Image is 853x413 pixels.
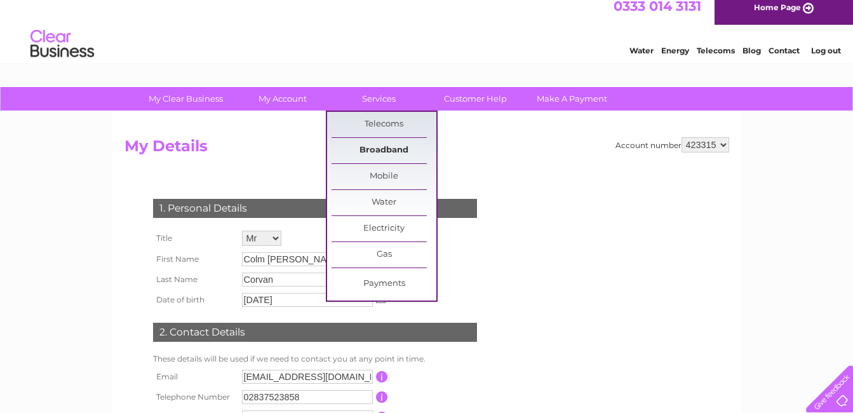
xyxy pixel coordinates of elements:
th: First Name [150,249,239,269]
a: Contact [769,54,800,64]
h2: My Details [124,137,729,161]
div: 2. Contact Details [153,323,477,342]
a: Broadband [332,138,436,163]
a: Water [332,190,436,215]
a: Services [326,87,431,111]
img: logo.png [30,33,95,72]
div: Clear Business is a trading name of Verastar Limited (registered in [GEOGRAPHIC_DATA] No. 3667643... [127,7,727,62]
a: Telecoms [332,112,436,137]
div: 1. Personal Details [153,199,477,218]
a: Telecoms [697,54,735,64]
a: Customer Help [423,87,528,111]
a: Blog [742,54,761,64]
a: Energy [661,54,689,64]
a: Mobile [332,164,436,189]
input: Information [376,371,388,383]
th: Last Name [150,269,239,290]
input: Information [376,391,388,403]
a: Make A Payment [520,87,624,111]
th: Email [150,367,239,387]
th: Telephone Number [150,387,239,407]
th: Date of birth [150,290,239,310]
a: My Account [230,87,335,111]
a: Electricity [332,216,436,241]
a: My Clear Business [133,87,238,111]
a: Gas [332,242,436,267]
div: Account number [615,137,729,152]
a: Water [629,54,654,64]
th: Title [150,227,239,249]
a: Log out [811,54,841,64]
a: Payments [332,271,436,297]
a: 0333 014 3131 [614,6,701,22]
td: These details will be used if we need to contact you at any point in time. [150,351,480,367]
